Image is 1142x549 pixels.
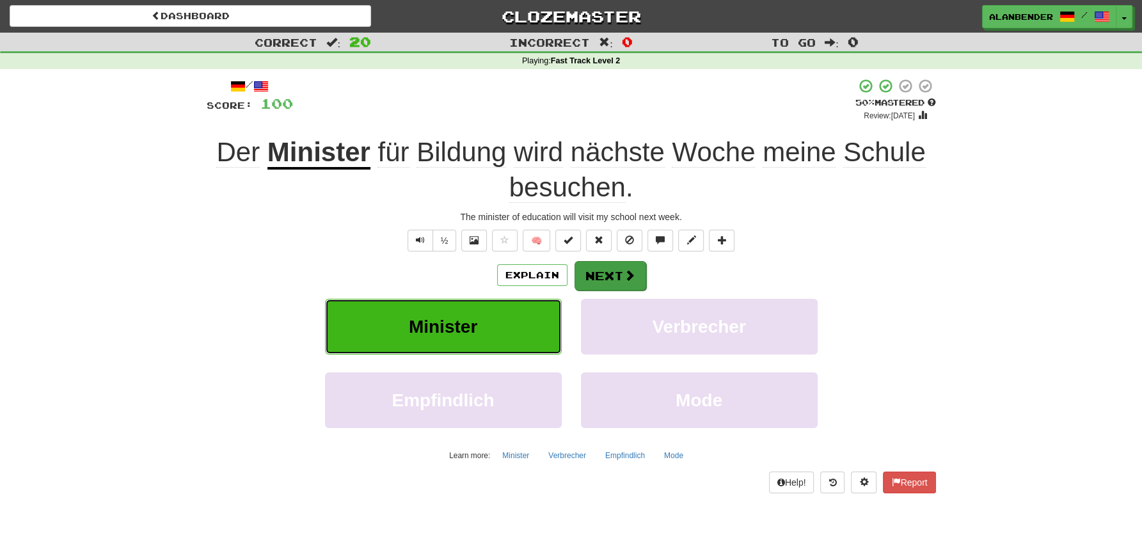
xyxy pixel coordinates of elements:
span: meine [763,137,836,168]
div: The minister of education will visit my school next week. [207,211,936,223]
span: wird [514,137,563,168]
button: Verbrecher [541,446,593,465]
strong: Fast Track Level 2 [551,56,621,65]
button: Help! [769,472,814,493]
button: Play sentence audio (ctl+space) [408,230,433,251]
span: Mode [676,390,722,410]
button: 🧠 [523,230,550,251]
span: : [825,37,839,48]
a: Dashboard [10,5,371,27]
span: Woche [672,137,755,168]
span: Score: [207,100,253,111]
span: / [1081,10,1088,19]
a: AlanBender / [982,5,1116,28]
button: Minister [325,299,562,354]
button: Discuss sentence (alt+u) [647,230,673,251]
button: Minister [495,446,536,465]
span: Empfindlich [392,390,494,410]
div: Mastered [855,97,936,109]
button: Verbrecher [581,299,818,354]
u: Minister [267,137,370,170]
span: . [370,137,926,203]
span: 0 [848,34,859,49]
span: 0 [622,34,633,49]
span: : [326,37,340,48]
button: Report [883,472,935,493]
span: Der [216,137,260,168]
button: Reset to 0% Mastered (alt+r) [586,230,612,251]
span: AlanBender [989,11,1053,22]
a: Clozemaster [390,5,752,28]
span: Bildung [416,137,506,168]
span: To go [771,36,816,49]
span: nächste [571,137,665,168]
button: Add to collection (alt+a) [709,230,734,251]
small: Review: [DATE] [864,111,915,120]
button: Empfindlich [325,372,562,428]
span: besuchen [509,172,626,203]
span: 20 [349,34,371,49]
button: Show image (alt+x) [461,230,487,251]
span: Schule [843,137,925,168]
span: : [599,37,613,48]
span: Incorrect [509,36,590,49]
div: / [207,78,293,94]
button: Favorite sentence (alt+f) [492,230,518,251]
small: Learn more: [449,451,490,460]
span: Correct [255,36,317,49]
button: ½ [432,230,457,251]
span: Minister [409,317,477,337]
button: Mode [657,446,690,465]
span: Verbrecher [652,317,745,337]
button: Edit sentence (alt+d) [678,230,704,251]
span: für [377,137,409,168]
button: Next [575,261,646,290]
button: Ignore sentence (alt+i) [617,230,642,251]
span: 50 % [855,97,875,107]
button: Explain [497,264,567,286]
button: Empfindlich [598,446,652,465]
button: Round history (alt+y) [820,472,845,493]
button: Set this sentence to 100% Mastered (alt+m) [555,230,581,251]
span: 100 [260,95,293,111]
button: Mode [581,372,818,428]
div: Text-to-speech controls [405,230,457,251]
